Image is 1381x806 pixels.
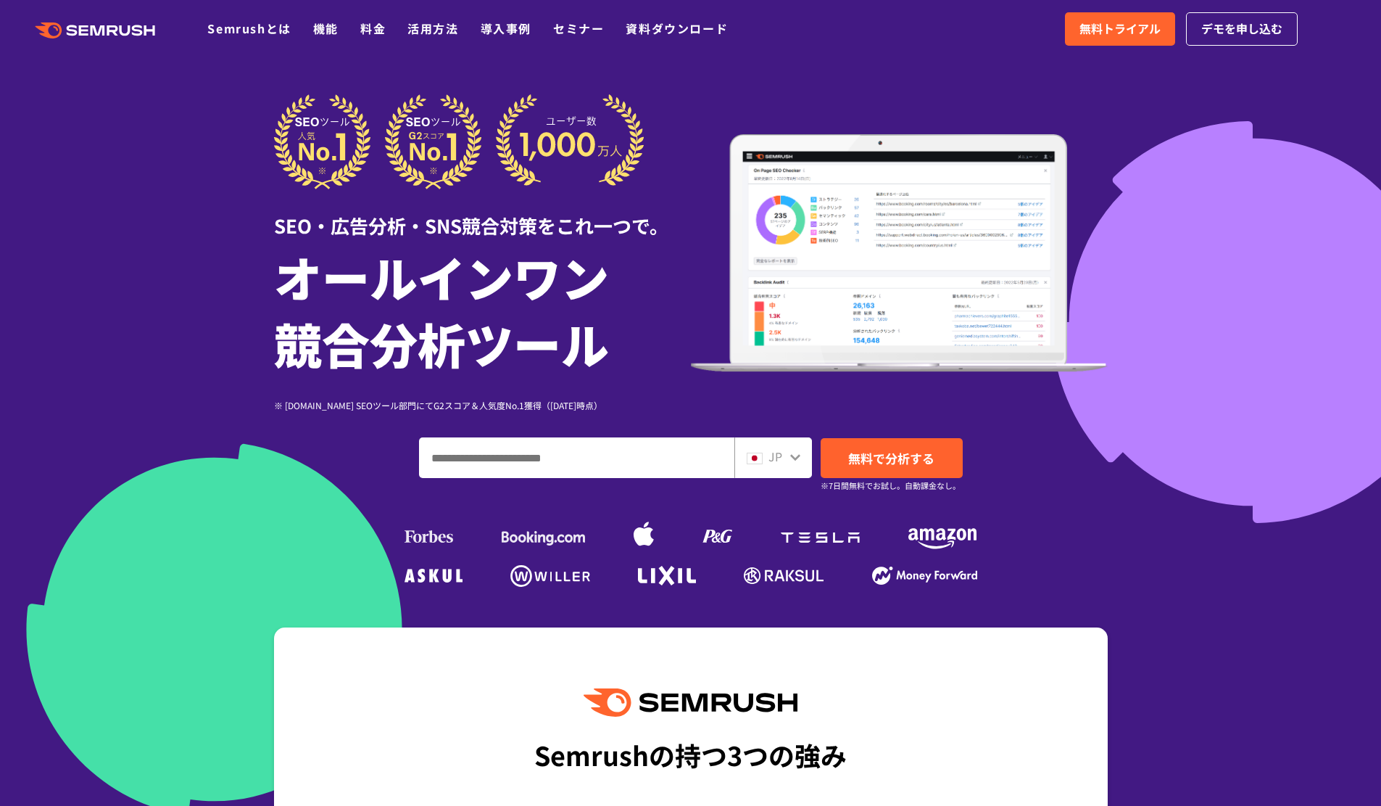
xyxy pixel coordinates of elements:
[848,449,934,467] span: 無料で分析する
[274,398,691,412] div: ※ [DOMAIN_NAME] SEOツール部門にてG2スコア＆人気度No.1獲得（[DATE]時点）
[313,20,339,37] a: 機能
[207,20,291,37] a: Semrushとは
[1065,12,1175,46] a: 無料トライアル
[407,20,458,37] a: 活用方法
[1079,20,1161,38] span: 無料トライアル
[274,189,691,239] div: SEO・広告分析・SNS競合対策をこれ一つで。
[420,438,734,477] input: ドメイン、キーワードまたはURLを入力してください
[360,20,386,37] a: 料金
[626,20,728,37] a: 資料ダウンロード
[768,448,782,465] span: JP
[821,479,961,493] small: ※7日間無料でお試し。自動課金なし。
[274,243,691,377] h1: オールインワン 競合分析ツール
[481,20,531,37] a: 導入事例
[534,728,847,781] div: Semrushの持つ3つの強み
[1201,20,1282,38] span: デモを申し込む
[821,438,963,478] a: 無料で分析する
[1186,12,1298,46] a: デモを申し込む
[584,688,797,717] img: Semrush
[553,20,604,37] a: セミナー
